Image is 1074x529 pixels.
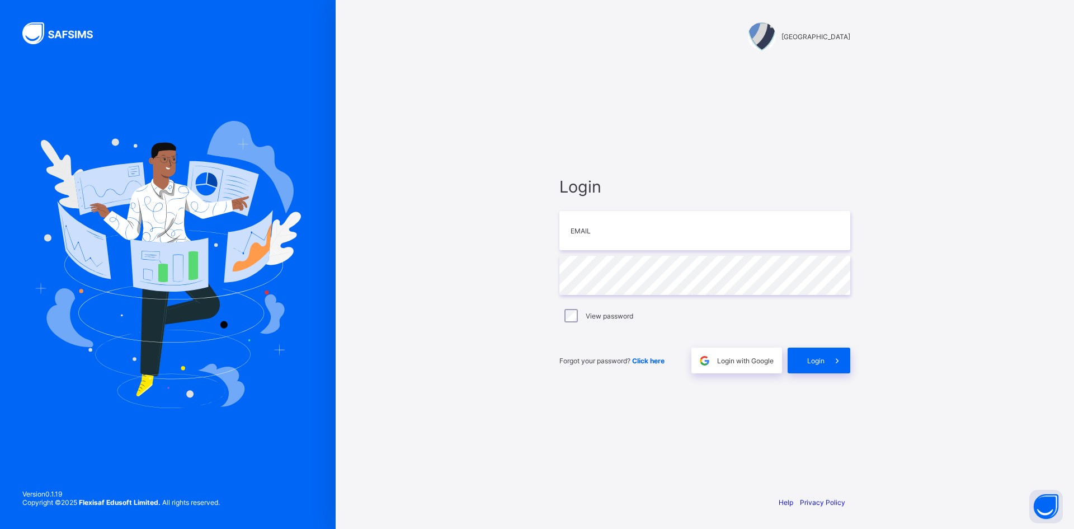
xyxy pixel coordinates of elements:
span: Login with Google [717,357,774,365]
span: Login [807,357,825,365]
a: Help [779,498,793,507]
strong: Flexisaf Edusoft Limited. [79,498,161,507]
img: google.396cfc9801f0270233282035f929180a.svg [698,354,711,367]
span: [GEOGRAPHIC_DATA] [781,32,850,41]
img: SAFSIMS Logo [22,22,106,44]
button: Open asap [1029,490,1063,523]
img: Hero Image [35,121,301,408]
span: Copyright © 2025 All rights reserved. [22,498,220,507]
span: Version 0.1.19 [22,490,220,498]
span: Forgot your password? [559,357,665,365]
a: Click here [632,357,665,365]
span: Login [559,177,850,196]
a: Privacy Policy [800,498,845,507]
label: View password [586,312,633,320]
